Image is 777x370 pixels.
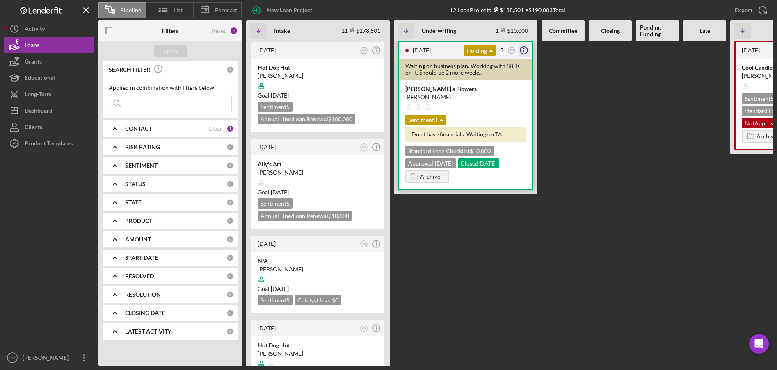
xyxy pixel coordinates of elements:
[125,125,152,132] b: CONTACT
[359,238,370,250] button: AW
[341,27,380,34] div: 11 $178,501
[25,135,73,154] div: Product Templates
[749,334,769,354] div: Open Intercom Messenger
[258,325,276,331] time: 2024-05-29 23:11
[25,119,42,137] div: Clients
[125,144,160,150] b: RISK RATING
[464,45,496,56] div: Holding
[422,27,456,34] b: Underwriting
[226,254,234,261] div: 0
[226,143,234,151] div: 0
[420,170,440,183] div: Archive
[458,158,499,168] div: Closed [DATE]
[4,102,94,119] a: Dashboard
[25,20,45,39] div: Activity
[208,125,222,132] div: Clear
[405,170,449,183] button: Archive
[405,158,456,168] div: Approved [DATE]
[120,7,141,14] span: Pipeline
[450,7,565,14] div: 12 Loan Projects • $190,003 Total
[125,254,158,261] b: START DATE
[4,70,94,86] button: Educational
[125,181,146,187] b: STATUS
[215,7,237,14] span: Forecast
[742,47,760,54] time: 2024-10-09 13:15
[359,142,370,153] button: AW
[4,20,94,37] button: Activity
[226,236,234,243] div: 0
[756,130,777,143] div: Archive
[258,265,378,273] div: [PERSON_NAME]
[258,72,378,80] div: [PERSON_NAME]
[359,323,370,334] button: AW
[25,86,52,104] div: Long-Term
[226,162,234,169] div: 0
[496,27,528,34] div: 1 $10,000
[125,310,165,316] b: CLOSING DATE
[362,242,366,245] text: AW
[4,86,94,102] button: Long-Term
[258,285,289,292] span: Goal
[258,143,276,150] time: 2025-05-27 18:16
[399,59,532,80] div: Waiting on business plan. Working with SBDC on it. Should be 2 more weeks.
[258,257,378,265] div: N/A
[154,45,187,57] button: Apply
[258,240,276,247] time: 2025-04-08 18:45
[125,291,161,298] b: RESOLUTION
[491,7,524,14] div: $188,501
[500,47,503,54] div: 5
[640,24,675,37] b: Pending Funding
[510,49,514,52] text: AW
[267,2,312,18] div: New Loan Project
[258,188,289,195] span: Goal
[549,27,577,34] b: Committee
[405,146,494,156] div: Standard Loan Checklist $10,000
[506,45,517,56] button: AW
[258,211,352,221] div: Annual Line/Loan Renewal $10,000
[398,41,533,190] a: [DATE]Holding5AWWaiting on business plan. Working with SBDC on it. Should be 2 more weeks.[PERSON...
[258,350,378,358] div: [PERSON_NAME]
[727,2,773,18] button: Export
[405,115,446,125] div: Sentiment 3
[162,27,178,34] b: Filters
[4,119,94,135] button: Clients
[271,188,289,195] time: 10/03/2025
[125,199,142,206] b: STATE
[405,127,526,142] div: Don't have financials. Waiting on TA.
[405,85,526,93] div: [PERSON_NAME]'s Flowers
[226,328,234,335] div: 0
[125,273,154,279] b: RESOLVED
[258,168,378,177] div: [PERSON_NAME]
[258,160,378,168] div: Ally's Art
[125,328,171,335] b: LATEST ACTIVITY
[258,47,276,54] time: 2025-08-04 20:20
[699,27,710,34] b: Late
[230,27,238,35] div: 1
[25,37,39,55] div: Loans
[258,92,289,99] span: Goal
[25,70,55,88] div: Educational
[250,138,386,230] a: [DATE]AWAlly's Art[PERSON_NAME]Goal [DATE]Sentiment5Annual Line/Loan Renewal$10,000
[25,53,42,72] div: Grants
[250,41,386,134] a: [DATE]AWHot Dog Hut[PERSON_NAME]Goal [DATE]Sentiment5Annual Line/Loan Renewal$100,000
[601,27,620,34] b: Closing
[271,92,289,99] time: 10/03/2025
[226,309,234,317] div: 0
[295,295,341,305] div: Catalyst Loan $0
[212,27,226,34] div: Reset
[4,135,94,152] a: Product Templates
[125,162,158,169] b: SENTIMENT
[258,198,293,209] div: Sentiment 5
[258,102,293,112] div: Sentiment 5
[250,234,386,315] a: [DATE]AWN/A[PERSON_NAME]Goal [DATE]Sentiment5Catalyst Loan$0
[362,49,366,52] text: AW
[4,37,94,53] button: Loans
[226,125,234,132] div: 1
[9,356,15,360] text: CR
[226,272,234,280] div: 0
[258,295,293,305] div: Sentiment 5
[226,66,234,73] div: 0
